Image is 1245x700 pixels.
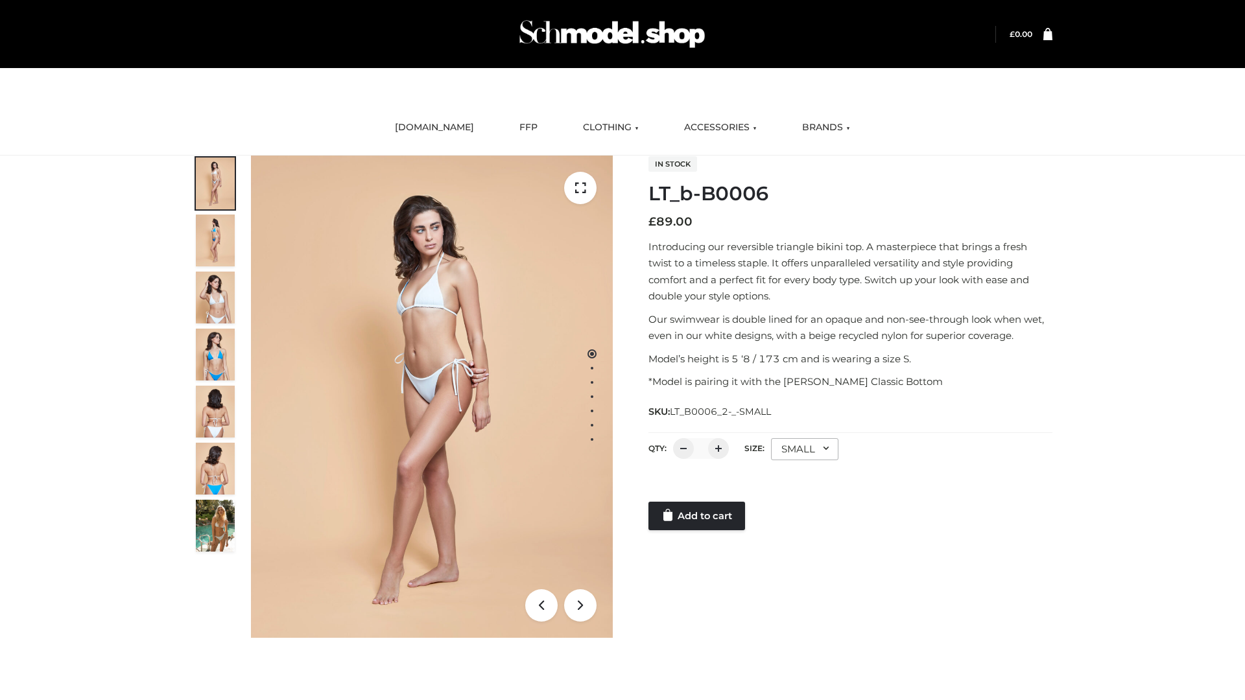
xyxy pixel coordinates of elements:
[648,156,697,172] span: In stock
[385,113,484,142] a: [DOMAIN_NAME]
[648,373,1052,390] p: *Model is pairing it with the [PERSON_NAME] Classic Bottom
[1010,29,1032,39] bdi: 0.00
[196,386,235,437] img: ArielClassicBikiniTop_CloudNine_AzureSky_OW114ECO_7-scaled.jpg
[648,311,1052,344] p: Our swimwear is double lined for an opaque and non-see-through look when wet, even in our white d...
[648,443,667,453] label: QTY:
[648,351,1052,367] p: Model’s height is 5 ‘8 / 173 cm and is wearing a size S.
[251,156,613,638] img: ArielClassicBikiniTop_CloudNine_AzureSky_OW114ECO_1
[771,438,838,460] div: SMALL
[573,113,648,142] a: CLOTHING
[648,502,745,530] a: Add to cart
[196,443,235,495] img: ArielClassicBikiniTop_CloudNine_AzureSky_OW114ECO_8-scaled.jpg
[648,215,693,229] bdi: 89.00
[648,239,1052,305] p: Introducing our reversible triangle bikini top. A masterpiece that brings a fresh twist to a time...
[648,182,1052,205] h1: LT_b-B0006
[1010,29,1032,39] a: £0.00
[648,404,772,419] span: SKU:
[510,113,547,142] a: FFP
[196,272,235,323] img: ArielClassicBikiniTop_CloudNine_AzureSky_OW114ECO_3-scaled.jpg
[196,500,235,552] img: Arieltop_CloudNine_AzureSky2.jpg
[648,215,656,229] span: £
[670,406,771,417] span: LT_B0006_2-_-SMALL
[196,329,235,380] img: ArielClassicBikiniTop_CloudNine_AzureSky_OW114ECO_4-scaled.jpg
[1010,29,1015,39] span: £
[674,113,766,142] a: ACCESSORIES
[744,443,765,453] label: Size:
[792,113,860,142] a: BRANDS
[196,157,235,209] img: ArielClassicBikiniTop_CloudNine_AzureSky_OW114ECO_1-scaled.jpg
[515,8,709,60] img: Schmodel Admin 964
[196,215,235,266] img: ArielClassicBikiniTop_CloudNine_AzureSky_OW114ECO_2-scaled.jpg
